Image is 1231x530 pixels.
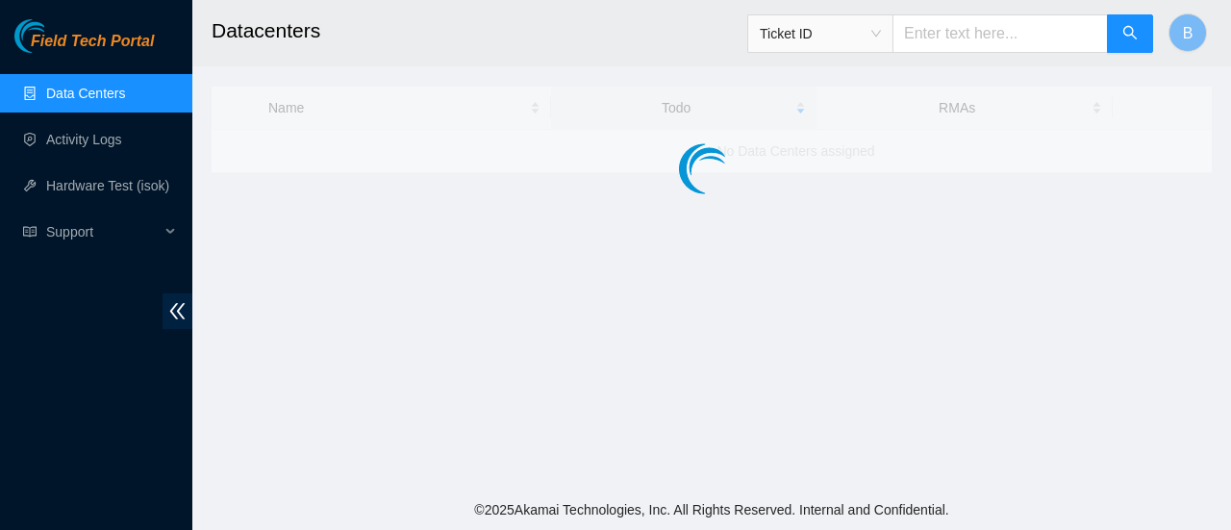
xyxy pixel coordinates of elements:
span: B [1183,21,1193,45]
button: B [1168,13,1207,52]
input: Enter text here... [892,14,1108,53]
a: Activity Logs [46,132,122,147]
button: search [1107,14,1153,53]
span: search [1122,25,1138,43]
span: Field Tech Portal [31,33,154,51]
span: read [23,225,37,239]
span: double-left [163,293,192,329]
footer: © 2025 Akamai Technologies, Inc. All Rights Reserved. Internal and Confidential. [192,490,1231,530]
span: Ticket ID [760,19,881,48]
a: Akamai TechnologiesField Tech Portal [14,35,154,60]
span: Support [46,213,160,251]
img: Akamai Technologies [14,19,97,53]
a: Hardware Test (isok) [46,178,169,193]
a: Data Centers [46,86,125,101]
